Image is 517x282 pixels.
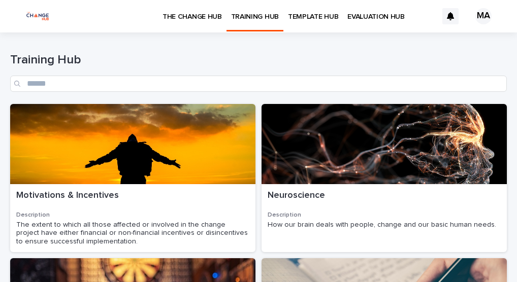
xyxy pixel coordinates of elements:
img: d1ID1FTy2LWWO9FGWLeQ [20,6,55,26]
a: Motivations & IncentivesDescriptionThe extent to which all those affected or involved in the chan... [10,104,255,252]
h3: Description [268,211,501,219]
span: Neuroscience [268,191,325,200]
span: The extent to which all those affected or involved in the change project have either financial or... [16,221,250,245]
span: Motivations & Incentives [16,191,119,200]
input: Search [10,76,507,92]
h1: Training Hub [10,53,507,67]
div: MA [475,8,492,24]
h3: Description [16,211,249,219]
span: How our brain deals with people, change and our basic human needs. [268,221,496,228]
a: NeuroscienceDescriptionHow our brain deals with people, change and our basic human needs. [262,104,507,252]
